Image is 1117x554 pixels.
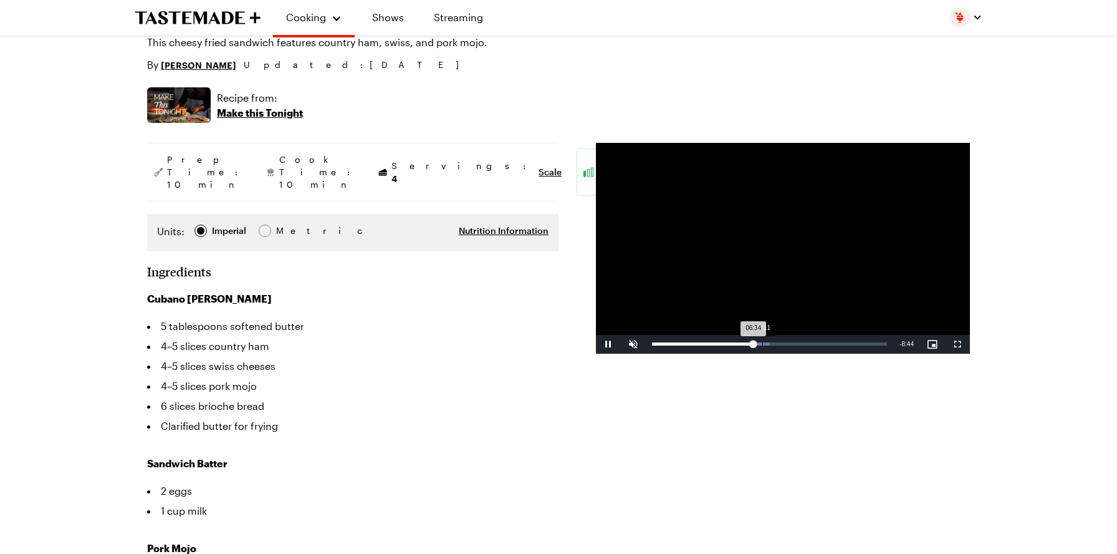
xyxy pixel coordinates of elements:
a: To Tastemade Home Page [135,11,261,25]
li: Clarified butter for frying [147,416,558,436]
p: This cheesy fried sandwich features country ham, swiss, and pork mojo. [147,35,767,50]
h3: Cubano [PERSON_NAME] [147,291,558,306]
span: Updated : [DATE] [244,58,471,72]
button: Picture-in-Picture [920,335,945,354]
li: 5 tablespoons softened butter [147,316,558,336]
div: Imperial Metric [157,224,302,241]
div: Metric [276,224,302,238]
button: Cooking [285,5,342,30]
li: 6 slices brioche bread [147,396,558,416]
button: Profile picture [950,7,982,27]
span: - [899,341,901,347]
h3: Sandwich Batter [147,456,558,471]
p: By [147,57,236,72]
button: Unmute [621,335,646,354]
li: 1 cup milk [147,501,558,521]
li: 4–5 slices swiss cheeses [147,356,558,376]
li: 4–5 slices pork mojo [147,376,558,396]
button: Nutrition Information [459,225,549,237]
span: Servings: [391,160,532,185]
span: 4 [391,172,397,184]
p: Recipe from: [217,90,303,105]
span: Prep Time: 10 min [167,153,244,191]
li: 2 eggs [147,481,558,501]
video-js: Video Player [596,143,970,354]
div: Progress Bar [652,343,887,346]
img: Show where recipe is used [147,87,211,123]
div: Imperial [212,224,246,238]
span: 8:44 [902,341,914,347]
button: Scale [539,166,562,178]
span: Cooking [286,11,326,23]
label: Units: [157,224,185,239]
span: Imperial [212,224,247,238]
button: Pause [596,335,621,354]
button: Fullscreen [945,335,970,354]
span: Cook Time: 10 min [279,153,357,191]
img: Profile picture [950,7,970,27]
h2: Ingredients [147,264,211,279]
a: Recipe from:Make this Tonight [217,90,303,120]
li: 4–5 slices country ham [147,336,558,356]
a: [PERSON_NAME] [161,58,236,72]
p: Make this Tonight [217,105,303,120]
span: Metric [276,224,304,238]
